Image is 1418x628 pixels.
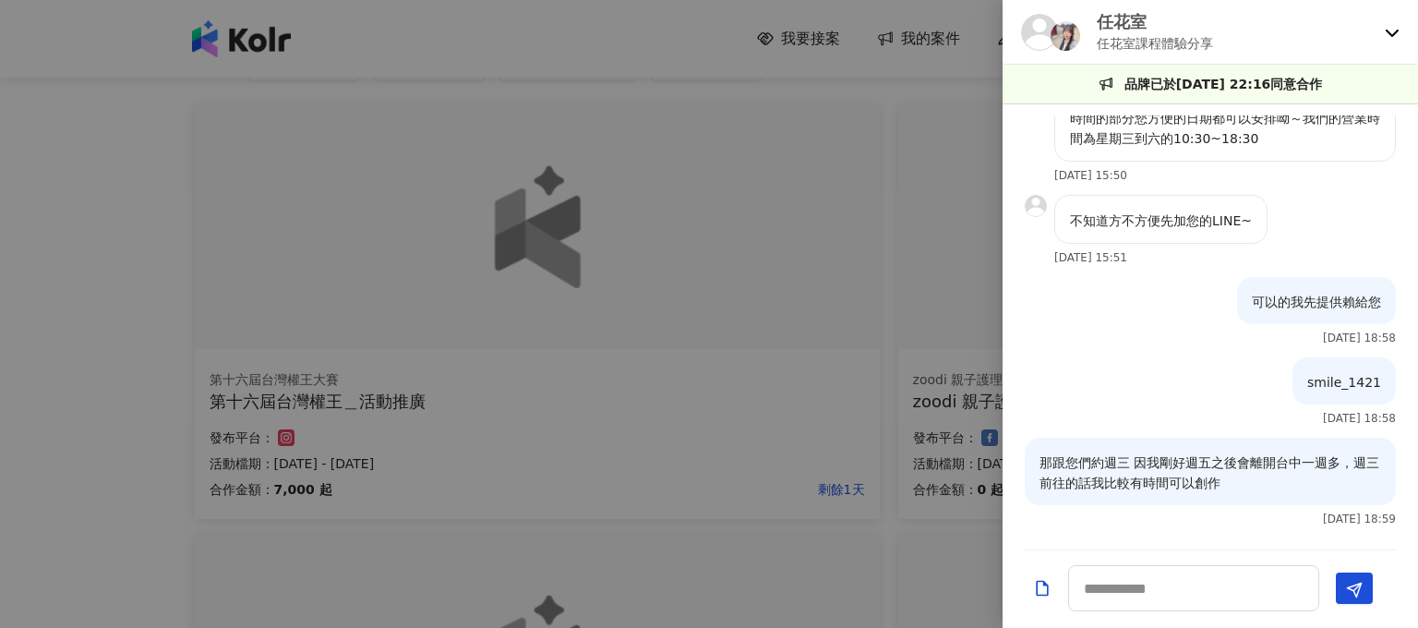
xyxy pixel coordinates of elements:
[1097,10,1213,33] p: 任花室
[1054,169,1127,182] p: [DATE] 15:50
[1124,74,1323,94] p: 品牌已於[DATE] 22:16同意合作
[1070,108,1380,149] p: 時間的部分您方便的日期都可以安排呦～我們的營業時間為星期三到六的10:30~18:30
[1051,21,1080,51] img: KOL Avatar
[1323,513,1396,525] p: [DATE] 18:59
[1021,14,1058,51] img: KOL Avatar
[1070,211,1252,231] p: 不知道方不方便先加您的LINE~
[1025,195,1047,217] img: KOL Avatar
[1307,372,1381,392] p: smile_1421
[1252,292,1381,312] p: 可以的我先提供賴給您
[1323,412,1396,425] p: [DATE] 18:58
[1097,33,1213,54] p: 任花室課程體驗分享
[1336,573,1373,604] button: Send
[1054,251,1127,264] p: [DATE] 15:51
[1033,573,1051,605] button: Add a file
[1323,332,1396,344] p: [DATE] 18:58
[1039,453,1381,493] p: 那跟您們約週三 因我剛好週五之後會離開台中一週多，週三前往的話我比較有時間可以創作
